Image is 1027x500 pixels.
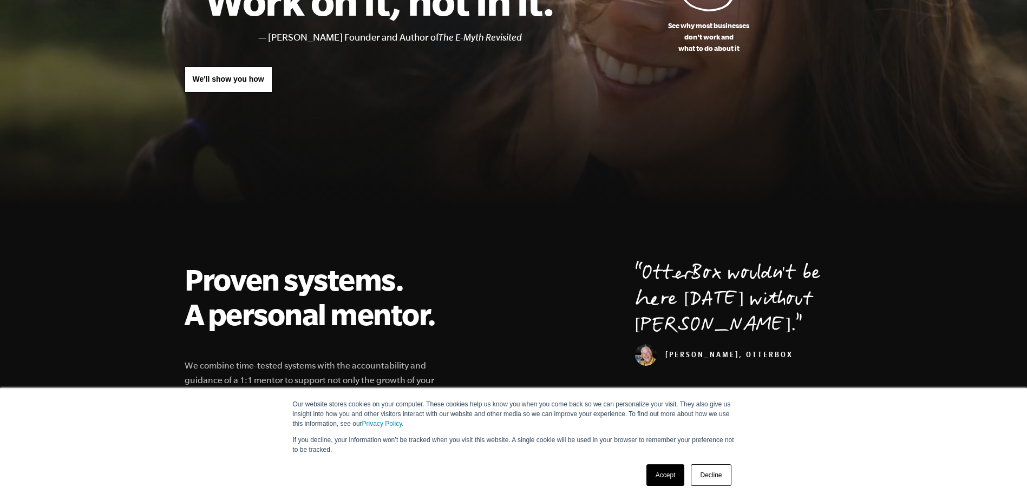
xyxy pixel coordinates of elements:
[293,399,735,429] p: Our website stores cookies on your computer. These cookies help us know you when you come back so...
[193,75,264,83] span: We'll show you how
[362,420,402,427] a: Privacy Policy
[185,358,449,402] p: We combine time-tested systems with the accountability and guidance of a 1:1 mentor to support no...
[646,464,685,486] a: Accept
[268,30,575,45] li: [PERSON_NAME] Founder and Author of
[575,20,843,54] p: See why most businesses don't work and what to do about it
[185,262,449,331] h2: Proven systems. A personal mentor.
[691,464,731,486] a: Decline
[293,435,735,455] p: If you decline, your information won’t be tracked when you visit this website. A single cookie wi...
[635,352,793,360] cite: [PERSON_NAME], OtterBox
[439,32,522,43] i: The E-Myth Revisited
[635,344,657,366] img: Curt Richardson, OtterBox
[635,262,843,340] p: OtterBox wouldn't be here [DATE] without [PERSON_NAME].
[185,67,272,93] a: We'll show you how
